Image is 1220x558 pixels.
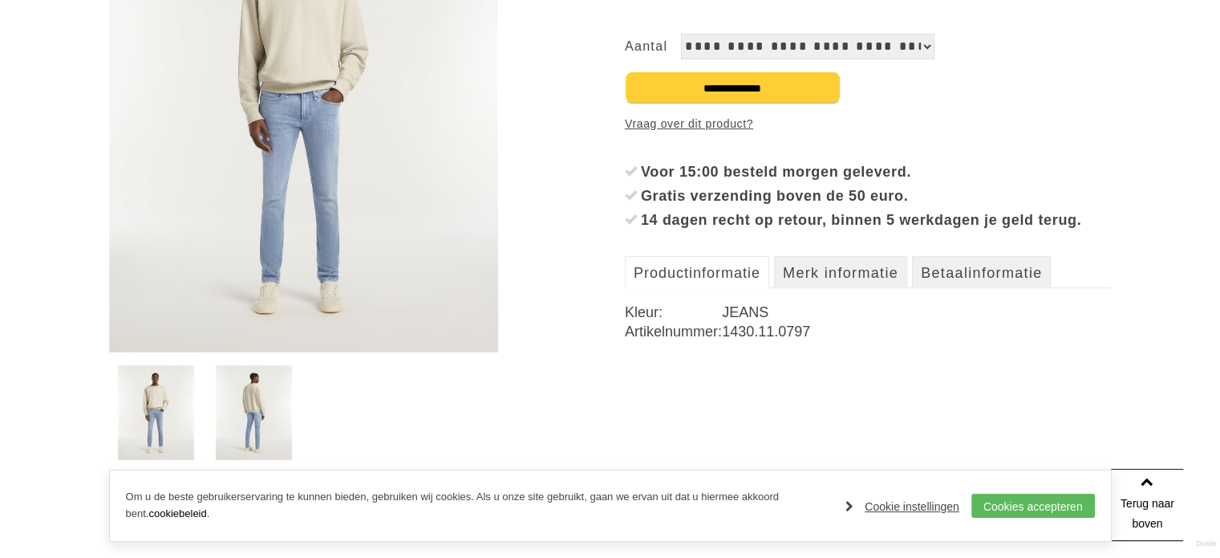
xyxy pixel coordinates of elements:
[971,494,1095,518] a: Cookies accepteren
[722,322,1111,341] dd: 1430.11.0797
[625,112,753,136] a: Vraag over dit product?
[722,303,1111,322] dd: JEANS
[774,256,907,288] a: Merk informatie
[148,507,206,519] a: cookiebeleid
[118,365,194,460] img: denham-bolt-hfml-jeans
[625,303,722,322] dt: Kleur:
[845,495,959,519] a: Cookie instellingen
[625,208,1112,232] li: 14 dagen recht op retour, binnen 5 werkdagen je geld terug.
[126,489,830,523] p: Om u de beste gebruikerservaring te kunnen bieden, gebruiken wij cookies. Als u onze site gebruik...
[625,322,722,341] dt: Artikelnummer:
[216,365,292,460] img: denham-bolt-hfml-jeans
[1196,534,1216,554] a: Divide
[641,160,1112,184] div: Voor 15:00 besteld morgen geleverd.
[625,34,681,59] label: Aantal
[641,184,1112,208] div: Gratis verzending boven de 50 euro.
[625,256,769,288] a: Productinformatie
[912,256,1051,288] a: Betaalinformatie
